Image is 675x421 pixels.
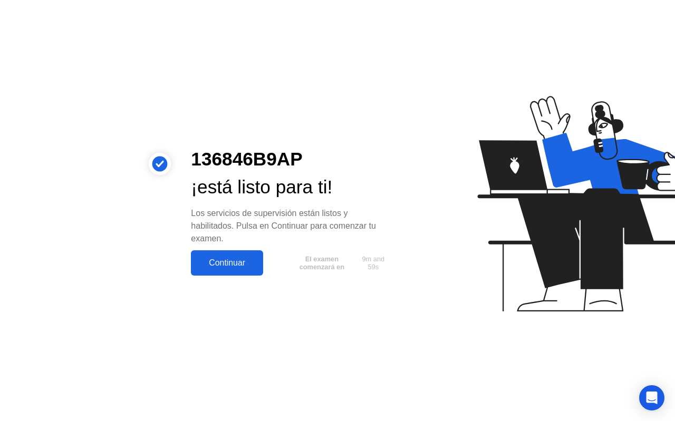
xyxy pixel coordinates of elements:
span: 9m and 59s [358,255,389,271]
button: El examen comenzará en9m and 59s [268,253,392,273]
div: Los servicios de supervisión están listos y habilitados. Pulsa en Continuar para comenzar tu examen. [191,207,392,245]
div: Open Intercom Messenger [639,385,664,410]
div: Continuar [194,258,260,268]
button: Continuar [191,250,263,276]
div: 136846B9AP [191,145,392,173]
div: ¡está listo para ti! [191,173,392,201]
